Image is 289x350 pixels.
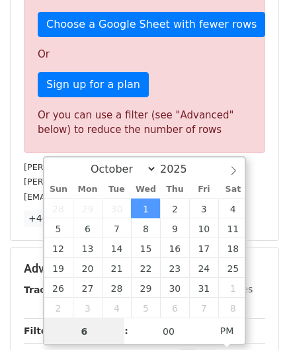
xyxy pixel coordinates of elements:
[218,218,247,238] span: October 11, 2025
[223,286,289,350] iframe: Chat Widget
[44,218,73,238] span: October 5, 2025
[24,192,241,202] small: [EMAIL_ADDRESS][PERSON_NAME][DOMAIN_NAME]
[24,210,79,227] a: +46 more
[44,318,125,345] input: Hour
[38,48,251,62] p: Or
[189,298,218,318] span: November 7, 2025
[209,318,245,344] span: Click to toggle
[160,238,189,258] span: October 16, 2025
[24,284,68,295] strong: Tracking
[160,198,189,218] span: October 2, 2025
[131,278,160,298] span: October 29, 2025
[44,198,73,218] span: September 28, 2025
[160,185,189,194] span: Thu
[102,258,131,278] span: October 21, 2025
[160,218,189,238] span: October 9, 2025
[102,298,131,318] span: November 4, 2025
[73,218,102,238] span: October 6, 2025
[189,218,218,238] span: October 10, 2025
[44,278,73,298] span: October 26, 2025
[44,185,73,194] span: Sun
[218,278,247,298] span: November 1, 2025
[218,298,247,318] span: November 8, 2025
[102,218,131,238] span: October 7, 2025
[24,261,265,276] h5: Advanced
[189,198,218,218] span: October 3, 2025
[73,278,102,298] span: October 27, 2025
[24,177,241,187] small: [PERSON_NAME][EMAIL_ADDRESS][DOMAIN_NAME]
[131,258,160,278] span: October 22, 2025
[189,185,218,194] span: Fri
[160,258,189,278] span: October 23, 2025
[124,318,128,344] span: :
[24,162,241,172] small: [PERSON_NAME][EMAIL_ADDRESS][DOMAIN_NAME]
[131,218,160,238] span: October 8, 2025
[189,278,218,298] span: October 31, 2025
[24,326,58,336] strong: Filters
[102,185,131,194] span: Tue
[44,238,73,258] span: October 12, 2025
[73,185,102,194] span: Mon
[189,238,218,258] span: October 17, 2025
[38,72,149,97] a: Sign up for a plan
[218,258,247,278] span: October 25, 2025
[102,238,131,258] span: October 14, 2025
[102,198,131,218] span: September 30, 2025
[131,238,160,258] span: October 15, 2025
[38,12,265,37] a: Choose a Google Sheet with fewer rows
[218,198,247,218] span: October 4, 2025
[73,238,102,258] span: October 13, 2025
[44,258,73,278] span: October 19, 2025
[189,258,218,278] span: October 24, 2025
[73,198,102,218] span: September 29, 2025
[73,298,102,318] span: November 3, 2025
[160,298,189,318] span: November 6, 2025
[73,258,102,278] span: October 20, 2025
[44,298,73,318] span: November 2, 2025
[131,298,160,318] span: November 5, 2025
[218,185,247,194] span: Sat
[160,278,189,298] span: October 30, 2025
[102,278,131,298] span: October 28, 2025
[157,163,204,175] input: Year
[128,318,209,345] input: Minute
[218,238,247,258] span: October 18, 2025
[131,185,160,194] span: Wed
[131,198,160,218] span: October 1, 2025
[38,108,251,138] div: Or you can use a filter (see "Advanced" below) to reduce the number of rows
